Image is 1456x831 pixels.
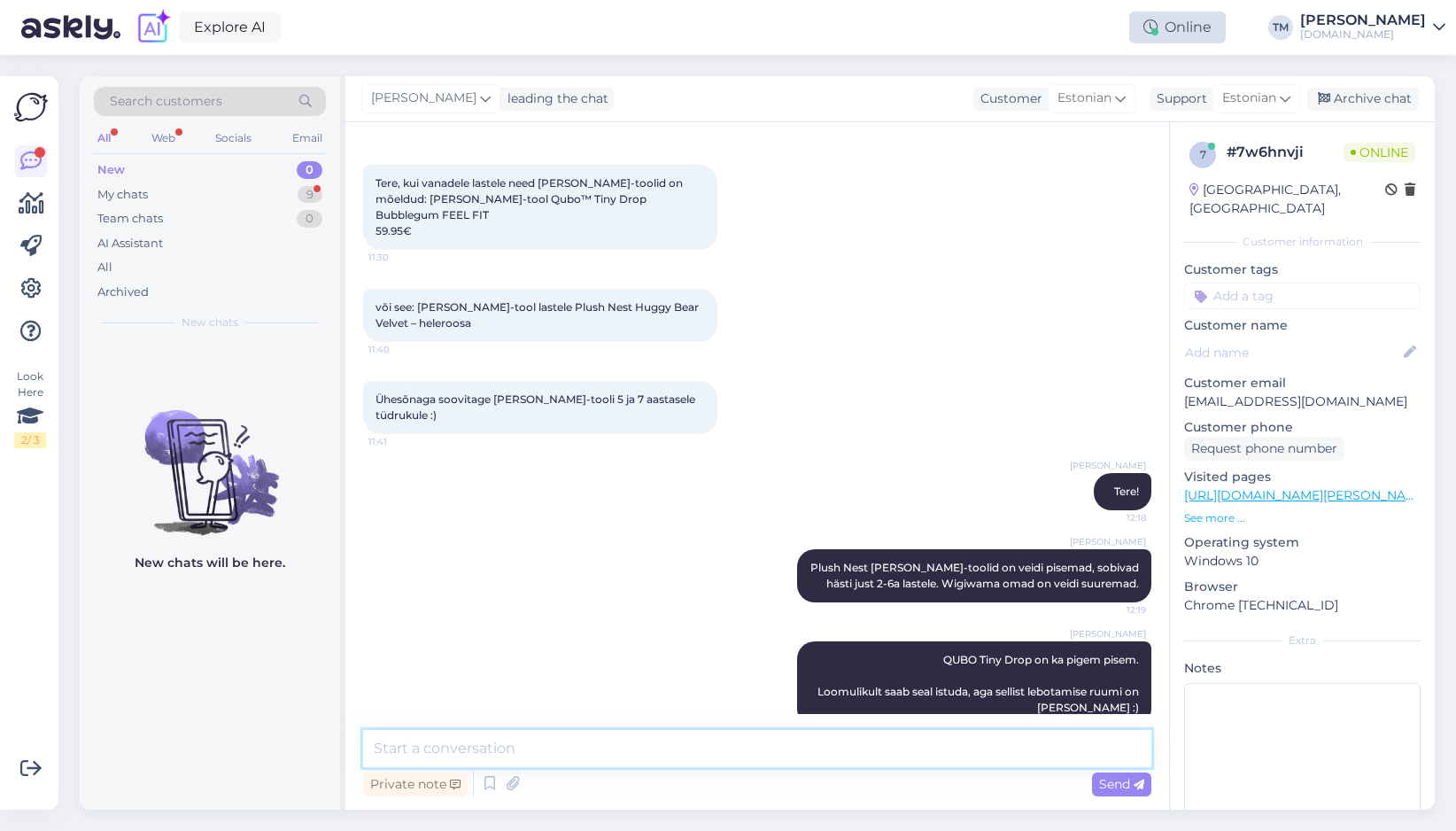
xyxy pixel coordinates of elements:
[1184,418,1421,437] p: Customer phone
[289,127,326,150] div: Email
[135,554,285,572] p: New chats will be here.
[14,369,46,448] div: Look Here
[298,186,322,204] div: 9
[1184,533,1421,552] p: Operating system
[1300,13,1445,42] a: [PERSON_NAME][DOMAIN_NAME]
[1080,603,1146,617] span: 12:19
[1114,485,1139,498] span: Tere!
[1070,535,1146,548] span: [PERSON_NAME]
[1300,13,1426,27] div: [PERSON_NAME]
[1070,459,1146,472] span: [PERSON_NAME]
[297,161,322,179] div: 0
[1184,659,1421,678] p: Notes
[368,435,435,448] span: 11:41
[1129,12,1226,43] div: Online
[110,92,222,111] span: Search customers
[810,561,1142,590] span: Plush Nest [PERSON_NAME]-toolid on veidi pisemad, sobivad hästi just 2-6a lastele. Wigiwama omad ...
[1184,392,1421,411] p: [EMAIL_ADDRESS][DOMAIN_NAME]
[1300,27,1426,42] div: [DOMAIN_NAME]
[376,176,685,237] span: Tere, kui vanadele lastele need [PERSON_NAME]-toolid on mõeldud: [PERSON_NAME]-tool Qubo™ Tiny Dr...
[97,283,149,301] div: Archived
[1184,260,1421,279] p: Customer tags
[179,12,281,43] a: Explore AI
[1184,283,1421,309] input: Add a tag
[14,432,46,448] div: 2 / 3
[368,251,435,264] span: 11:30
[1184,578,1421,596] p: Browser
[1268,15,1293,40] div: TM
[1307,87,1419,111] div: Archive chat
[1184,552,1421,571] p: Windows 10
[1184,487,1429,503] a: [URL][DOMAIN_NAME][PERSON_NAME]
[97,235,163,252] div: AI Assistant
[97,186,148,204] div: My chats
[1184,510,1421,526] p: See more ...
[371,89,476,108] span: [PERSON_NAME]
[500,89,608,108] div: leading the chat
[297,210,322,228] div: 0
[1184,234,1421,250] div: Customer information
[80,378,340,538] img: No chats
[1222,89,1276,108] span: Estonian
[1184,596,1421,615] p: Chrome [TECHNICAL_ID]
[1184,437,1344,461] div: Request phone number
[376,300,701,330] span: või see: [PERSON_NAME]-tool lastele Plush Nest Huggy Bear Velvet – heleroosa
[1057,89,1111,108] span: Estonian
[97,161,125,179] div: New
[97,210,163,228] div: Team chats
[212,127,255,150] div: Socials
[1184,374,1421,392] p: Customer email
[148,127,179,150] div: Web
[1189,181,1385,218] div: [GEOGRAPHIC_DATA], [GEOGRAPHIC_DATA]
[1184,468,1421,486] p: Visited pages
[135,9,172,46] img: explore-ai
[1185,343,1400,362] input: Add name
[973,89,1042,108] div: Customer
[1150,89,1207,108] div: Support
[97,259,112,276] div: All
[363,773,468,796] div: Private note
[182,315,238,330] span: New chats
[817,653,1142,714] span: QUBO Tiny Drop on ka pigem pisem. Loomulikult saab seal istuda, aga sellist lebotamise ruumi on [...
[376,392,698,422] span: Ühesõnaga soovitage [PERSON_NAME]-tooli 5 ja 7 aastasele tüdrukule :)
[1344,143,1415,162] span: Online
[1227,142,1344,163] div: # 7w6hnvji
[1070,627,1146,641] span: [PERSON_NAME]
[94,127,114,150] div: All
[368,343,435,356] span: 11:40
[1099,776,1144,792] span: Send
[1184,633,1421,648] div: Extra
[14,90,48,124] img: Askly Logo
[1200,148,1206,161] span: 7
[1080,511,1146,524] span: 12:18
[1184,316,1421,335] p: Customer name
